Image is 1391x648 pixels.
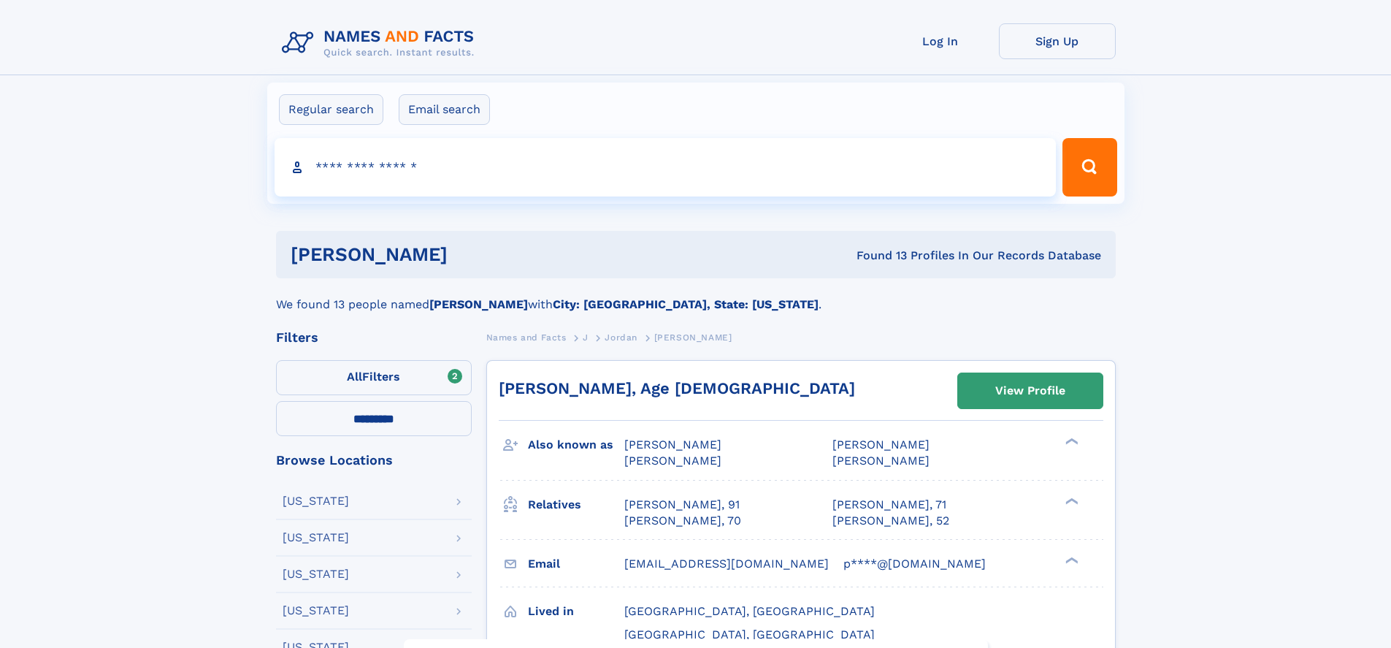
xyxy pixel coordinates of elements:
[283,495,349,507] div: [US_STATE]
[275,138,1057,197] input: search input
[283,532,349,544] div: [US_STATE]
[882,23,999,59] a: Log In
[832,497,946,513] a: [PERSON_NAME], 71
[583,328,589,346] a: J
[999,23,1116,59] a: Sign Up
[279,94,383,125] label: Regular search
[528,552,624,576] h3: Email
[624,604,875,618] span: [GEOGRAPHIC_DATA], [GEOGRAPHIC_DATA]
[276,454,472,467] div: Browse Locations
[429,297,528,311] b: [PERSON_NAME]
[486,328,567,346] a: Names and Facts
[499,379,855,397] a: [PERSON_NAME], Age [DEMOGRAPHIC_DATA]
[347,370,362,384] span: All
[958,373,1103,408] a: View Profile
[832,438,930,451] span: [PERSON_NAME]
[605,328,637,346] a: Jordan
[624,628,875,641] span: [GEOGRAPHIC_DATA], [GEOGRAPHIC_DATA]
[1062,555,1079,565] div: ❯
[528,599,624,624] h3: Lived in
[276,360,472,395] label: Filters
[553,297,819,311] b: City: [GEOGRAPHIC_DATA], State: [US_STATE]
[624,557,829,571] span: [EMAIL_ADDRESS][DOMAIN_NAME]
[1062,437,1079,446] div: ❯
[528,432,624,457] h3: Also known as
[995,374,1065,408] div: View Profile
[624,497,740,513] a: [PERSON_NAME], 91
[832,513,949,529] a: [PERSON_NAME], 52
[276,331,472,344] div: Filters
[652,248,1101,264] div: Found 13 Profiles In Our Records Database
[283,568,349,580] div: [US_STATE]
[624,438,721,451] span: [PERSON_NAME]
[624,513,741,529] a: [PERSON_NAME], 70
[605,332,637,343] span: Jordan
[283,605,349,617] div: [US_STATE]
[291,245,652,264] h1: [PERSON_NAME]
[583,332,589,343] span: J
[624,454,721,468] span: [PERSON_NAME]
[1062,138,1116,197] button: Search Button
[654,332,732,343] span: [PERSON_NAME]
[832,454,930,468] span: [PERSON_NAME]
[276,278,1116,313] div: We found 13 people named with .
[276,23,486,63] img: Logo Names and Facts
[1062,496,1079,506] div: ❯
[399,94,490,125] label: Email search
[528,492,624,517] h3: Relatives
